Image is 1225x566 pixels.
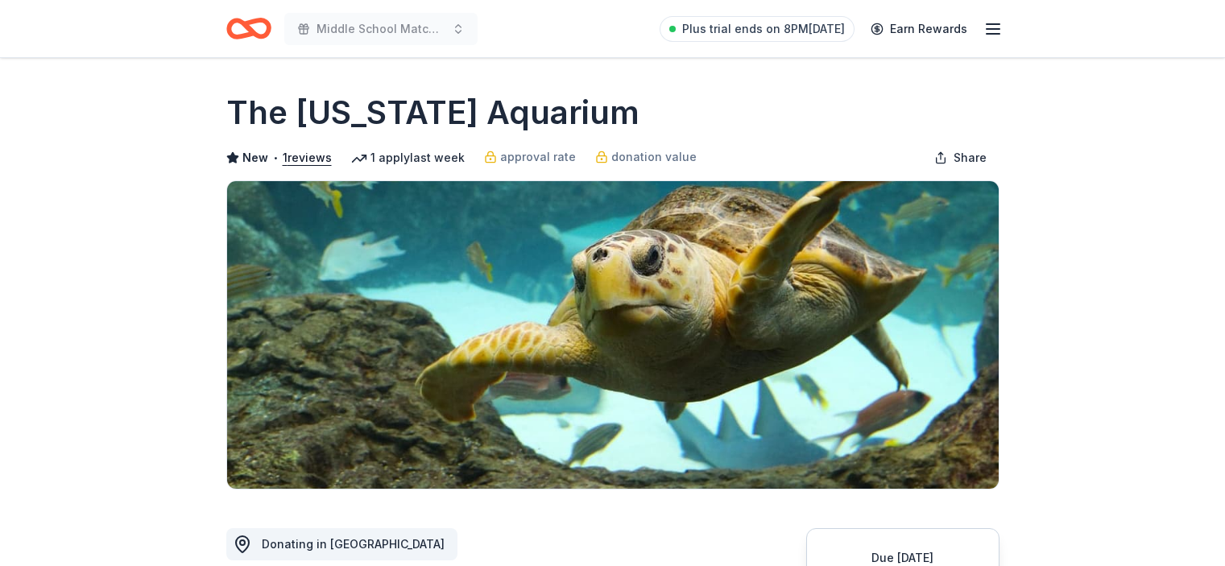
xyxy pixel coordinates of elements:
[660,16,855,42] a: Plus trial ends on 8PM[DATE]
[227,181,999,489] img: Image for The Florida Aquarium
[272,151,278,164] span: •
[611,147,697,167] span: donation value
[861,14,977,43] a: Earn Rewards
[242,148,268,167] span: New
[921,142,999,174] button: Share
[226,10,271,48] a: Home
[682,19,845,39] span: Plus trial ends on 8PM[DATE]
[317,19,445,39] span: Middle School Match Up Orlando Baseball Tournament
[954,148,987,167] span: Share
[500,147,576,167] span: approval rate
[226,90,639,135] h1: The [US_STATE] Aquarium
[595,147,697,167] a: donation value
[283,148,332,167] button: 1reviews
[262,537,445,551] span: Donating in [GEOGRAPHIC_DATA]
[484,147,576,167] a: approval rate
[284,13,478,45] button: Middle School Match Up Orlando Baseball Tournament
[351,148,465,167] div: 1 apply last week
